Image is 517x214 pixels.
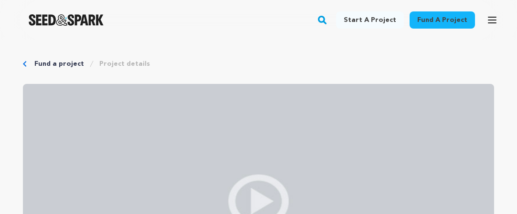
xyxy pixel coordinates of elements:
div: Breadcrumb [23,59,494,69]
a: Fund a project [34,59,84,69]
a: Fund a project [410,11,475,29]
a: Start a project [336,11,404,29]
a: Project details [99,59,150,69]
a: Seed&Spark Homepage [29,14,104,26]
img: Seed&Spark Logo Dark Mode [29,14,104,26]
